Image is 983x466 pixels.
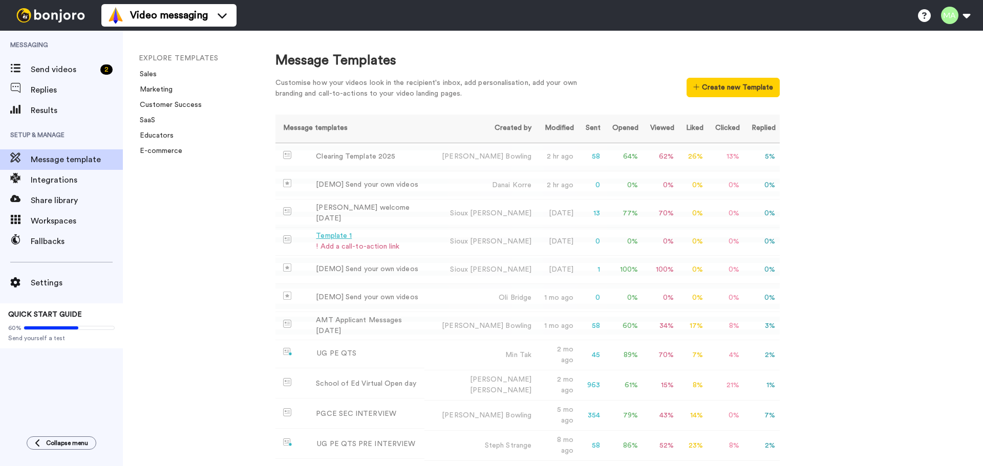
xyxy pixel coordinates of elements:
span: 60% [8,324,22,332]
td: 60 % [605,312,643,340]
td: 14 % [678,401,708,431]
td: 70 % [643,199,678,228]
td: 0 % [605,171,643,199]
img: Message-temps.svg [283,378,292,386]
td: 0 % [708,171,744,199]
button: Collapse menu [27,436,96,450]
td: 34 % [643,312,678,340]
td: 0 % [708,284,744,312]
span: Video messaging [130,8,208,23]
a: SaaS [134,117,155,124]
li: EXPLORE TEMPLATES [139,53,277,64]
td: 0 % [744,171,780,199]
td: [DATE] [536,256,578,284]
td: [PERSON_NAME] [424,401,536,431]
td: 0 % [678,171,708,199]
span: Tak [520,351,531,359]
span: [PERSON_NAME] [470,266,531,273]
td: 8 mo ago [536,431,578,461]
th: Clicked [708,115,744,143]
td: [PERSON_NAME] [424,312,536,340]
th: Opened [605,115,643,143]
span: [PERSON_NAME] [470,210,531,217]
td: 0 % [708,199,744,228]
a: Marketing [134,86,173,93]
td: 0 % [643,228,678,256]
img: demo-template.svg [283,292,291,300]
span: Bowling [505,322,531,329]
div: Template 1 [316,231,399,241]
td: 17 % [678,312,708,340]
td: 0 % [744,228,780,256]
td: 0 % [605,228,643,256]
th: Viewed [643,115,678,143]
img: Message-temps.svg [283,235,292,243]
span: Collapse menu [46,439,88,447]
td: 1 [578,256,605,284]
td: Danai [424,171,536,199]
td: 100 % [643,256,678,284]
div: [DEMO] Send your own videos [316,264,418,275]
td: 5 mo ago [536,401,578,431]
td: 58 [578,143,605,171]
td: 23 % [678,431,708,461]
div: [DEMO] Send your own videos [316,180,418,190]
td: 26 % [678,143,708,171]
th: Sent [578,115,605,143]
td: [PERSON_NAME] [424,370,536,401]
td: 58 [578,312,605,340]
span: Strange [506,442,531,449]
td: 52 % [643,431,678,461]
td: 0 % [744,256,780,284]
span: Bridge [510,294,531,301]
span: Bowling [505,153,531,160]
div: [PERSON_NAME] welcome [DATE] [316,203,420,224]
td: 1 % [744,370,780,401]
span: Share library [31,194,123,207]
th: Created by [424,115,536,143]
td: Min [424,340,536,370]
div: Clearing Template 2025 [316,151,395,162]
td: 86 % [605,431,643,461]
td: 89 % [605,340,643,370]
td: 0 % [605,284,643,312]
td: Oli [424,284,536,312]
td: 8 % [678,370,708,401]
td: 2 % [744,340,780,370]
td: 2 % [744,431,780,461]
span: Results [31,104,123,117]
td: 61 % [605,370,643,401]
a: E-commerce [134,147,182,154]
td: 0 % [708,401,744,431]
a: Sales [134,71,157,78]
td: 62 % [643,143,678,171]
td: 0 % [678,228,708,256]
a: Educators [134,132,174,139]
td: 0 % [643,284,678,312]
span: Settings [31,277,123,289]
div: ! Add a call-to-action link [316,241,399,252]
img: vm-color.svg [108,7,124,24]
div: UG PE QTS PRE INTERVIEW [317,439,415,450]
div: AMT Applicant Messages [DATE] [316,315,420,337]
img: demo-template.svg [283,179,291,187]
span: Integrations [31,174,123,186]
td: 70 % [643,340,678,370]
td: 0 % [678,199,708,228]
span: Send videos [31,63,96,76]
td: 2 mo ago [536,370,578,401]
span: [PERSON_NAME] [470,387,531,394]
td: 4 % [708,340,744,370]
span: Send yourself a test [8,334,115,342]
td: 8 % [708,312,744,340]
div: PGCE SEC INTERVIEW [316,409,396,419]
td: [DATE] [536,228,578,256]
td: 5 % [744,143,780,171]
span: Workspaces [31,215,123,227]
th: Replied [744,115,780,143]
td: 0 % [678,284,708,312]
th: Liked [678,115,708,143]
div: Message Templates [275,51,780,70]
div: Customise how your videos look in the recipient's inbox, add personalisation, add your own brandi... [275,78,593,99]
img: bj-logo-header-white.svg [12,8,89,23]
